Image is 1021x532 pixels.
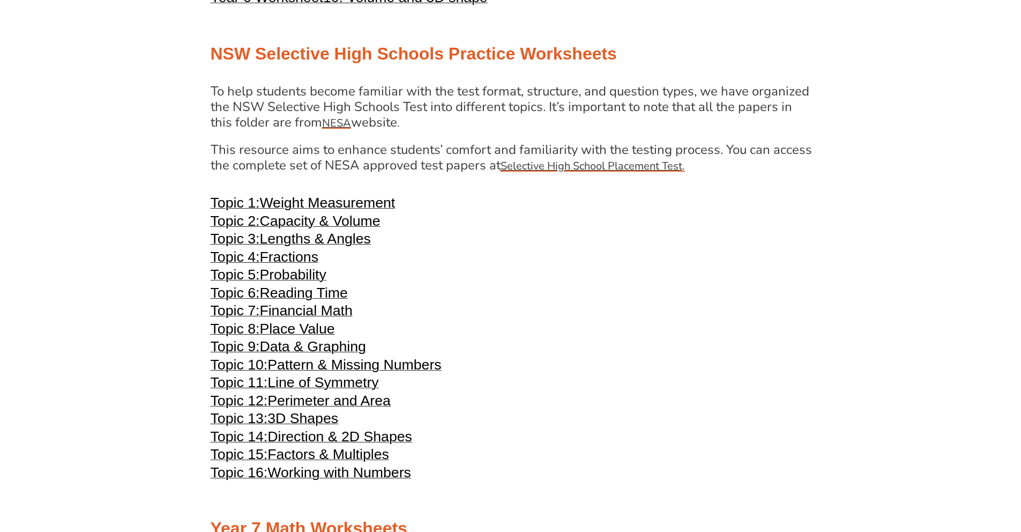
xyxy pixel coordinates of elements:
[211,235,371,246] a: Topic 3:Lengths & Angles
[259,302,352,319] span: Financial Math
[211,195,260,211] span: Topic 1:
[211,142,812,174] h4: This resource aims to enhance students’ comfort and familiarity with the testing process. You can...
[267,446,389,462] span: Factors & Multiples
[211,410,268,426] span: Topic 13:
[211,357,268,373] span: Topic 10:
[211,218,381,228] a: Topic 2:Capacity & Volume
[267,357,441,373] span: Pattern & Missing Numbers
[259,267,326,283] span: Probability
[211,249,260,265] span: Topic 4:
[267,374,378,390] span: Line of Symmetry
[211,338,260,354] span: Topic 9:
[211,321,260,337] span: Topic 8:
[397,116,400,130] span: .
[211,374,268,390] span: Topic 11:
[211,84,812,131] h4: To help students become familiar with the test format, structure, and question types, we have org...
[211,451,389,462] a: Topic 15:Factors & Multiples
[501,159,682,173] u: Selective High School Placement Test
[211,361,442,372] a: Topic 10:Pattern & Missing Numbers
[259,195,395,211] span: Weight Measurement
[259,231,370,247] span: Lengths & Angles
[322,114,351,131] a: NESA
[259,321,334,337] span: Place Value
[501,157,685,174] a: Selective High School Placement Test.
[211,254,319,264] a: Topic 4:Fractions
[267,393,391,409] span: Perimeter and Area
[211,343,366,354] a: Topic 9:Data & Graphing
[211,302,260,319] span: Topic 7:
[259,285,347,301] span: Reading Time
[211,199,396,210] a: Topic 1:Weight Measurement
[211,43,811,65] h2: NSW Selective High Schools Practice Worksheets
[211,285,260,301] span: Topic 6:
[211,415,339,426] a: Topic 13:3D Shapes
[211,307,353,318] a: Topic 7:Financial Math
[211,446,268,462] span: Topic 15:
[211,267,260,283] span: Topic 5:
[682,159,685,173] span: .
[259,213,380,229] span: Capacity & Volume
[211,379,379,390] a: Topic 11:Line of Symmetry
[211,464,268,481] span: Topic 16:
[267,410,338,426] span: 3D Shapes
[259,338,366,354] span: Data & Graphing
[211,428,268,445] span: Topic 14:
[259,249,318,265] span: Fractions
[211,290,348,300] a: Topic 6:Reading Time
[211,469,411,480] a: Topic 16:Working with Numbers
[322,116,351,130] span: NESA
[211,397,391,408] a: Topic 12:Perimeter and Area
[211,213,260,229] span: Topic 2:
[267,464,411,481] span: Working with Numbers
[211,271,326,282] a: Topic 5:Probability
[837,411,1021,532] iframe: Chat Widget
[211,393,268,409] span: Topic 12:
[211,231,260,247] span: Topic 3:
[211,433,412,444] a: Topic 14:Direction & 2D Shapes
[211,326,335,336] a: Topic 8:Place Value
[267,428,412,445] span: Direction & 2D Shapes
